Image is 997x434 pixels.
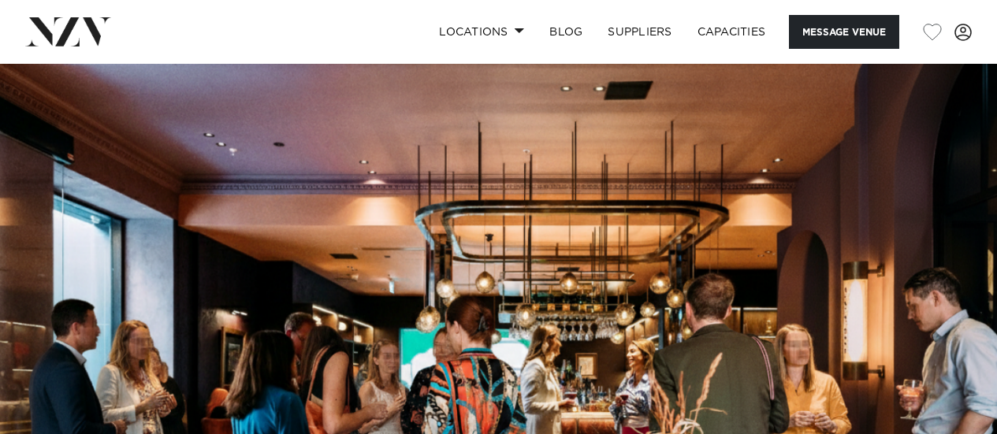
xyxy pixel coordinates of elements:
[685,15,779,49] a: Capacities
[25,17,111,46] img: nzv-logo.png
[595,15,684,49] a: SUPPLIERS
[789,15,899,49] button: Message Venue
[426,15,537,49] a: Locations
[537,15,595,49] a: BLOG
